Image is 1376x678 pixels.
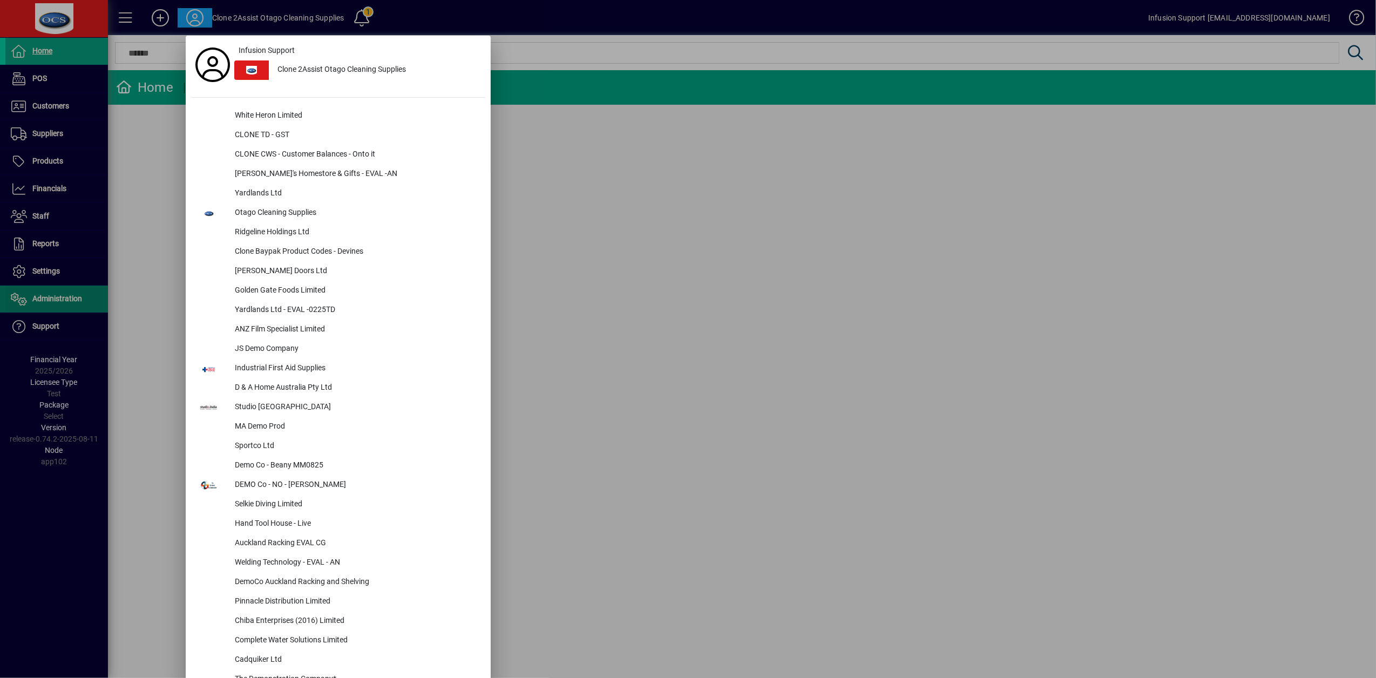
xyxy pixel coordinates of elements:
[226,281,485,301] div: Golden Gate Foods Limited
[226,495,485,514] div: Selkie Diving Limited
[226,223,485,242] div: Ridgeline Holdings Ltd
[226,378,485,398] div: D & A Home Australia Pty Ltd
[226,242,485,262] div: Clone Baypak Product Codes - Devines
[191,126,485,145] button: CLONE TD - GST
[191,534,485,553] button: Auckland Racking EVAL CG
[226,126,485,145] div: CLONE TD - GST
[191,145,485,165] button: CLONE CWS - Customer Balances - Onto it
[191,592,485,612] button: Pinnacle Distribution Limited
[226,262,485,281] div: [PERSON_NAME] Doors Ltd
[226,612,485,631] div: Chiba Enterprises (2016) Limited
[191,204,485,223] button: Otago Cleaning Supplies
[191,320,485,340] button: ANZ Film Specialist Limited
[226,184,485,204] div: Yardlands Ltd
[226,165,485,184] div: [PERSON_NAME]'s Homestore & Gifts - EVAL -AN
[191,184,485,204] button: Yardlands Ltd
[226,301,485,320] div: Yardlands Ltd - EVAL -0225TD
[226,476,485,495] div: DEMO Co - NO - [PERSON_NAME]
[191,106,485,126] button: White Heron Limited
[226,631,485,650] div: Complete Water Solutions Limited
[226,514,485,534] div: Hand Tool House - Live
[226,534,485,553] div: Auckland Racking EVAL CG
[226,398,485,417] div: Studio [GEOGRAPHIC_DATA]
[191,165,485,184] button: [PERSON_NAME]'s Homestore & Gifts - EVAL -AN
[239,45,295,56] span: Infusion Support
[191,631,485,650] button: Complete Water Solutions Limited
[191,437,485,456] button: Sportco Ltd
[191,262,485,281] button: [PERSON_NAME] Doors Ltd
[226,340,485,359] div: JS Demo Company
[191,281,485,301] button: Golden Gate Foods Limited
[191,417,485,437] button: MA Demo Prod
[191,301,485,320] button: Yardlands Ltd - EVAL -0225TD
[191,340,485,359] button: JS Demo Company
[226,650,485,670] div: Cadquiker Ltd
[191,650,485,670] button: Cadquiker Ltd
[226,320,485,340] div: ANZ Film Specialist Limited
[226,204,485,223] div: Otago Cleaning Supplies
[226,573,485,592] div: DemoCo Auckland Racking and Shelving
[191,55,234,74] a: Profile
[226,106,485,126] div: White Heron Limited
[226,417,485,437] div: MA Demo Prod
[226,456,485,476] div: Demo Co - Beany MM0825
[191,242,485,262] button: Clone Baypak Product Codes - Devines
[226,592,485,612] div: Pinnacle Distribution Limited
[191,553,485,573] button: Welding Technology - EVAL - AN
[191,223,485,242] button: Ridgeline Holdings Ltd
[191,495,485,514] button: Selkie Diving Limited
[191,456,485,476] button: Demo Co - Beany MM0825
[234,60,485,80] button: Clone 2Assist Otago Cleaning Supplies
[191,612,485,631] button: Chiba Enterprises (2016) Limited
[234,41,485,60] a: Infusion Support
[269,60,485,80] div: Clone 2Assist Otago Cleaning Supplies
[191,573,485,592] button: DemoCo Auckland Racking and Shelving
[191,514,485,534] button: Hand Tool House - Live
[226,145,485,165] div: CLONE CWS - Customer Balances - Onto it
[226,359,485,378] div: Industrial First Aid Supplies
[226,553,485,573] div: Welding Technology - EVAL - AN
[191,476,485,495] button: DEMO Co - NO - [PERSON_NAME]
[226,437,485,456] div: Sportco Ltd
[191,359,485,378] button: Industrial First Aid Supplies
[191,378,485,398] button: D & A Home Australia Pty Ltd
[191,398,485,417] button: Studio [GEOGRAPHIC_DATA]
